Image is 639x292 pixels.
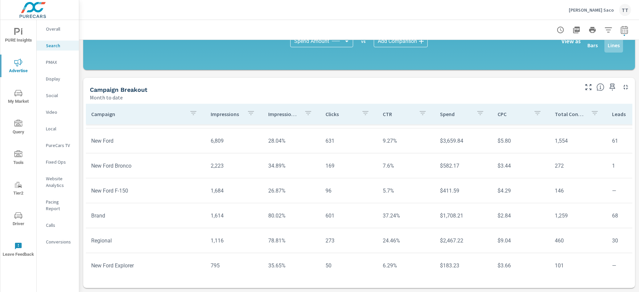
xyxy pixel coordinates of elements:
span: Advertise [2,59,34,75]
button: Make Fullscreen [583,82,594,92]
h5: Campaign Breakout [90,86,147,93]
td: 1,684 [205,182,263,199]
p: vs [353,38,374,44]
td: New Ford F-150 [86,182,205,199]
td: $5.80 [492,132,549,149]
td: 24.46% [377,232,435,249]
span: Tools [2,150,34,167]
p: CTR [383,111,413,117]
td: 272 [549,157,607,174]
td: $3.44 [492,157,549,174]
td: 5.7% [377,182,435,199]
div: Social [37,90,79,100]
span: Save this to your personalized report [607,82,618,92]
p: Impression Share [268,111,299,117]
p: Social [46,92,74,99]
td: 631 [320,132,377,149]
td: 460 [549,232,607,249]
td: 26.87% [263,182,320,199]
p: PureCars TV [46,142,74,149]
td: New Ford [86,132,205,149]
td: $183.23 [435,257,492,274]
td: 1,554 [549,132,607,149]
td: 35.65% [263,257,320,274]
p: Clicks [325,111,356,117]
button: Apply Filters [602,23,615,37]
td: 273 [320,232,377,249]
button: Print Report [586,23,599,37]
p: Overall [46,26,74,32]
td: 78.81% [263,232,320,249]
td: 28.04% [263,132,320,149]
p: Calls [46,222,74,228]
td: 7.6% [377,157,435,174]
p: Lines [608,41,620,49]
div: TT [619,4,631,16]
td: $2,467.22 [435,232,492,249]
p: Fixed Ops [46,159,74,165]
td: 146 [549,182,607,199]
td: 1,259 [549,207,607,224]
div: Video [37,107,79,117]
div: Conversions [37,237,79,247]
div: Website Analytics [37,174,79,190]
div: nav menu [0,20,36,265]
td: 50 [320,257,377,274]
td: 169 [320,157,377,174]
div: PMAX [37,57,79,67]
h6: View as [561,38,581,45]
div: Fixed Ops [37,157,79,167]
td: $2.84 [492,207,549,224]
div: Calls [37,220,79,230]
td: 9.27% [377,132,435,149]
p: Local [46,125,74,132]
p: Search [46,42,74,49]
p: Campaign [91,111,184,117]
td: $3.66 [492,257,549,274]
span: My Market [2,89,34,105]
p: Bars [587,41,598,49]
p: Display [46,75,74,82]
td: $3,659.84 [435,132,492,149]
td: New Ford Bronco [86,157,205,174]
button: Minimize Widget [620,82,631,92]
td: 1,116 [205,232,263,249]
p: Total Conversions [555,111,585,117]
td: $1,708.21 [435,207,492,224]
td: 601 [320,207,377,224]
td: 6.29% [377,257,435,274]
p: Website Analytics [46,175,74,189]
td: 101 [549,257,607,274]
p: Spend [440,111,471,117]
span: Add Comparison [378,38,417,45]
p: Video [46,109,74,115]
td: 1,614 [205,207,263,224]
p: Pacing Report [46,199,74,212]
td: 80.02% [263,207,320,224]
td: New Ford Explorer [86,257,205,274]
span: Tier2 [2,181,34,197]
span: Leave Feedback [2,242,34,258]
td: Brand [86,207,205,224]
div: Overall [37,24,79,34]
div: Display [37,74,79,84]
span: Driver [2,212,34,228]
span: Query [2,120,34,136]
td: 795 [205,257,263,274]
td: 34.89% [263,157,320,174]
div: Add Comparison [374,35,428,47]
div: PureCars TV [37,140,79,150]
td: $9.04 [492,232,549,249]
p: CPC [498,111,528,117]
td: 2,223 [205,157,263,174]
td: $582.17 [435,157,492,174]
span: PURE Insights [2,28,34,44]
div: Search [37,41,79,51]
button: "Export Report to PDF" [570,23,583,37]
td: Regional [86,232,205,249]
p: Month to date [90,93,123,101]
p: [PERSON_NAME] Saco [569,7,614,13]
td: 6,809 [205,132,263,149]
td: 37.24% [377,207,435,224]
td: $411.59 [435,182,492,199]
